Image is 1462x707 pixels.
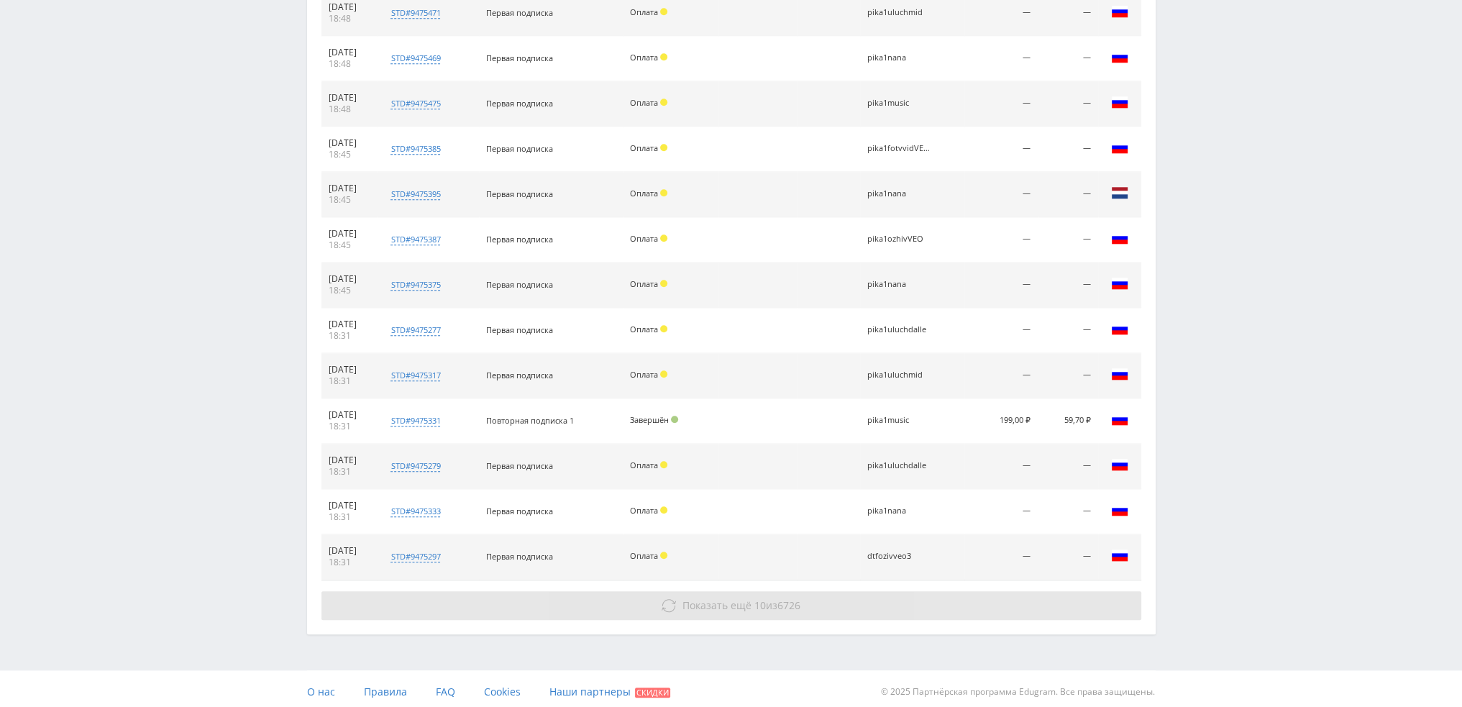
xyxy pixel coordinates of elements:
[329,137,370,149] div: [DATE]
[329,228,370,240] div: [DATE]
[307,685,335,698] span: О нас
[964,172,1038,217] td: —
[867,506,932,516] div: pika1nana
[1038,172,1097,217] td: —
[486,234,553,245] span: Первая подписка
[436,685,455,698] span: FAQ
[390,324,440,336] div: std#9475277
[390,415,440,427] div: std#9475331
[390,188,440,200] div: std#9475395
[329,319,370,330] div: [DATE]
[1111,411,1128,428] img: rus.png
[964,444,1038,489] td: —
[486,143,553,154] span: Первая подписка
[486,324,553,335] span: Первая подписка
[1111,456,1128,473] img: rus.png
[1038,353,1097,398] td: —
[660,53,667,60] span: Холд
[1111,139,1128,156] img: rus.png
[1038,444,1097,489] td: —
[486,7,553,18] span: Первая подписка
[329,149,370,160] div: 18:45
[390,551,440,562] div: std#9475297
[329,455,370,466] div: [DATE]
[1038,217,1097,263] td: —
[754,598,766,612] span: 10
[329,511,370,523] div: 18:31
[867,370,932,380] div: pika1uluchmid
[390,460,440,472] div: std#9475279
[635,688,670,698] span: Скидки
[329,58,370,70] div: 18:48
[390,7,440,19] div: std#9475471
[630,369,658,380] span: Оплата
[630,97,658,108] span: Оплата
[486,506,553,516] span: Первая подписка
[1111,501,1128,519] img: rus.png
[867,53,932,63] div: pika1nana
[329,500,370,511] div: [DATE]
[630,324,658,334] span: Оплата
[1111,320,1128,337] img: rus.png
[660,461,667,468] span: Холд
[329,364,370,375] div: [DATE]
[486,98,553,109] span: Первая подписка
[1111,547,1128,564] img: rus.png
[1038,534,1097,580] td: —
[321,591,1141,620] button: Показать ещё 10из6726
[867,416,932,425] div: pika1music
[867,144,932,153] div: pika1fotvvidVEO3
[964,308,1038,353] td: —
[1038,263,1097,308] td: —
[964,81,1038,127] td: —
[630,6,658,17] span: Оплата
[486,188,553,199] span: Первая подписка
[486,551,553,562] span: Первая подписка
[390,506,440,517] div: std#9475333
[1038,398,1097,444] td: 59,70 ₽
[329,285,370,296] div: 18:45
[660,280,667,287] span: Холд
[329,375,370,387] div: 18:31
[630,233,658,244] span: Оплата
[1038,36,1097,81] td: —
[964,398,1038,444] td: 199,00 ₽
[660,189,667,196] span: Холд
[486,415,574,426] span: Повторная подписка 1
[630,142,658,153] span: Оплата
[867,99,932,108] div: pika1music
[1111,93,1128,111] img: rus.png
[390,53,440,64] div: std#9475469
[329,104,370,115] div: 18:48
[660,552,667,559] span: Холд
[660,99,667,106] span: Холд
[1038,308,1097,353] td: —
[390,370,440,381] div: std#9475317
[660,144,667,151] span: Холд
[329,330,370,342] div: 18:31
[549,685,631,698] span: Наши партнеры
[1111,275,1128,292] img: rus.png
[329,557,370,568] div: 18:31
[964,217,1038,263] td: —
[1111,184,1128,201] img: nld.png
[390,279,440,291] div: std#9475375
[329,240,370,251] div: 18:45
[660,370,667,378] span: Холд
[364,685,407,698] span: Правила
[329,194,370,206] div: 18:45
[660,325,667,332] span: Холд
[964,127,1038,172] td: —
[630,278,658,289] span: Оплата
[630,505,658,516] span: Оплата
[1038,127,1097,172] td: —
[390,143,440,155] div: std#9475385
[682,598,751,612] span: Показать ещё
[660,234,667,242] span: Холд
[660,506,667,514] span: Холд
[630,414,669,425] span: Завершён
[329,183,370,194] div: [DATE]
[329,1,370,13] div: [DATE]
[1111,365,1128,383] img: rus.png
[329,421,370,432] div: 18:31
